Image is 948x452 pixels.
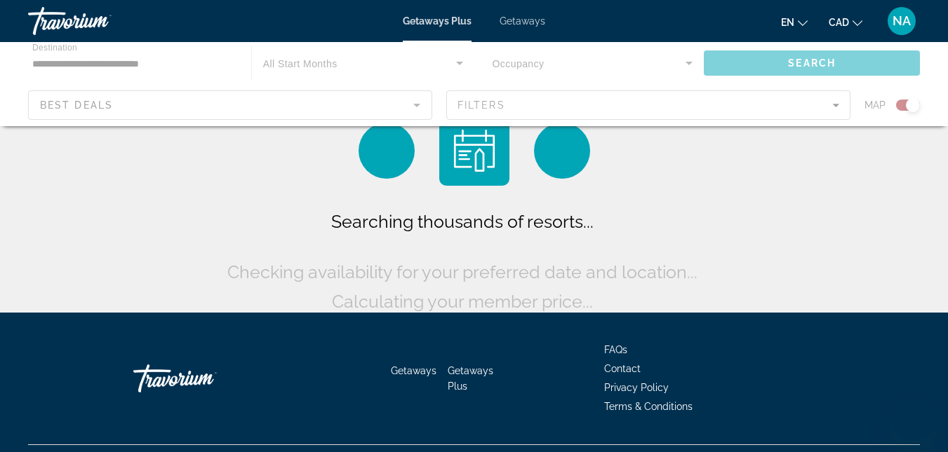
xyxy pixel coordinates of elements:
span: Searching thousands of resorts... [331,211,594,232]
a: Terms & Conditions [604,401,693,412]
a: Go Home [133,357,274,399]
a: Getaways Plus [403,15,472,27]
a: Getaways [500,15,545,27]
span: CAD [829,17,849,28]
span: Checking availability for your preferred date and location... [227,261,697,282]
a: Privacy Policy [604,382,669,393]
a: Getaways Plus [448,365,493,392]
button: Change language [781,12,808,32]
a: Contact [604,363,641,374]
iframe: Button to launch messaging window [892,396,937,441]
button: Change currency [829,12,862,32]
a: Travorium [28,3,168,39]
button: User Menu [883,6,920,36]
a: Getaways [391,365,436,376]
span: en [781,17,794,28]
span: Calculating your member price... [332,291,593,312]
span: NA [893,14,911,28]
a: FAQs [604,344,627,355]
